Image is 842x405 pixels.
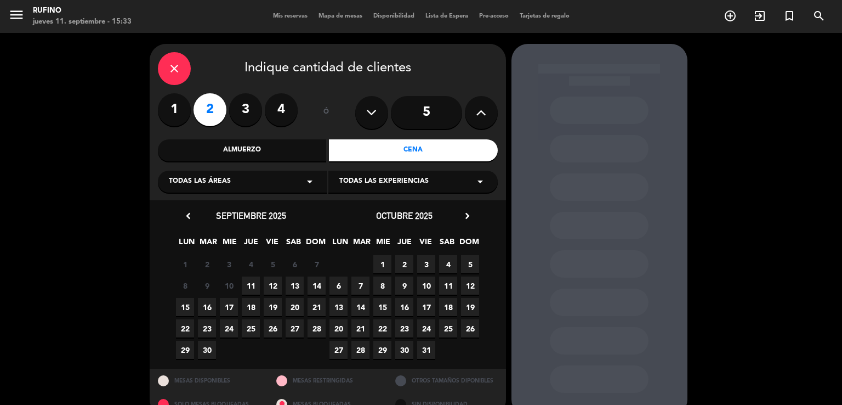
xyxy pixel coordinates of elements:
span: 9 [395,277,413,295]
span: 15 [373,298,391,316]
div: OTROS TAMAÑOS DIPONIBLES [387,369,506,392]
span: 11 [242,277,260,295]
span: SAB [438,235,456,254]
span: Todas las experiencias [339,176,429,187]
span: Mapa de mesas [313,13,368,19]
button: menu [8,7,25,27]
span: 13 [329,298,348,316]
span: 27 [286,319,304,337]
span: septiembre 2025 [216,210,286,221]
span: 1 [176,255,194,273]
span: SAB [285,235,303,254]
span: 2 [198,255,216,273]
label: 2 [194,93,226,126]
label: 4 [265,93,298,126]
div: MESAS DISPONIBLES [150,369,269,392]
span: 7 [308,255,326,273]
span: 1 [373,255,391,273]
span: 29 [176,341,194,359]
span: 14 [308,277,326,295]
span: 28 [308,319,326,337]
span: Todas las áreas [169,176,231,187]
span: 5 [264,255,282,273]
i: menu [8,7,25,23]
span: 31 [417,341,435,359]
span: MAR [352,235,371,254]
span: 20 [329,319,348,337]
span: 12 [264,277,282,295]
span: 27 [329,341,348,359]
span: 29 [373,341,391,359]
span: 10 [220,277,238,295]
i: chevron_left [183,210,194,222]
div: MESAS RESTRINGIDAS [268,369,387,392]
span: 8 [373,277,391,295]
div: ó [309,93,344,132]
span: 16 [395,298,413,316]
span: 28 [351,341,369,359]
span: JUE [242,235,260,254]
span: MIE [220,235,238,254]
div: Indique cantidad de clientes [158,52,498,85]
span: LUN [331,235,349,254]
span: 16 [198,298,216,316]
label: 3 [229,93,262,126]
span: 17 [417,298,435,316]
span: Pre-acceso [474,13,514,19]
span: 19 [461,298,479,316]
div: Cena [329,139,498,161]
span: 24 [417,319,435,337]
span: 26 [461,319,479,337]
span: 12 [461,277,479,295]
span: 21 [308,298,326,316]
span: 4 [242,255,260,273]
span: 21 [351,319,369,337]
span: Tarjetas de regalo [514,13,575,19]
span: DOM [306,235,324,254]
span: 11 [439,277,457,295]
span: 30 [198,341,216,359]
span: 22 [373,319,391,337]
span: 30 [395,341,413,359]
span: octubre 2025 [376,210,433,221]
span: 6 [329,277,348,295]
span: 5 [461,255,479,273]
i: close [168,62,181,75]
div: Almuerzo [158,139,327,161]
span: 23 [198,319,216,337]
span: 3 [220,255,238,273]
span: 19 [264,298,282,316]
span: 15 [176,298,194,316]
span: MIE [374,235,392,254]
i: search [812,9,826,22]
span: 3 [417,255,435,273]
i: arrow_drop_down [303,175,316,188]
span: 24 [220,319,238,337]
span: 22 [176,319,194,337]
span: VIE [263,235,281,254]
i: arrow_drop_down [474,175,487,188]
label: 1 [158,93,191,126]
span: 17 [220,298,238,316]
span: VIE [417,235,435,254]
span: Mis reservas [268,13,313,19]
span: 8 [176,277,194,295]
span: 13 [286,277,304,295]
span: JUE [395,235,413,254]
span: 6 [286,255,304,273]
span: 26 [264,319,282,337]
span: 23 [395,319,413,337]
i: exit_to_app [753,9,766,22]
span: 7 [351,277,369,295]
span: Lista de Espera [420,13,474,19]
i: turned_in_not [783,9,796,22]
span: 25 [242,319,260,337]
span: MAR [199,235,217,254]
span: 9 [198,277,216,295]
div: Rufino [33,5,132,16]
span: Disponibilidad [368,13,420,19]
span: 20 [286,298,304,316]
div: jueves 11. septiembre - 15:33 [33,16,132,27]
i: chevron_right [462,210,473,222]
span: 2 [395,255,413,273]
